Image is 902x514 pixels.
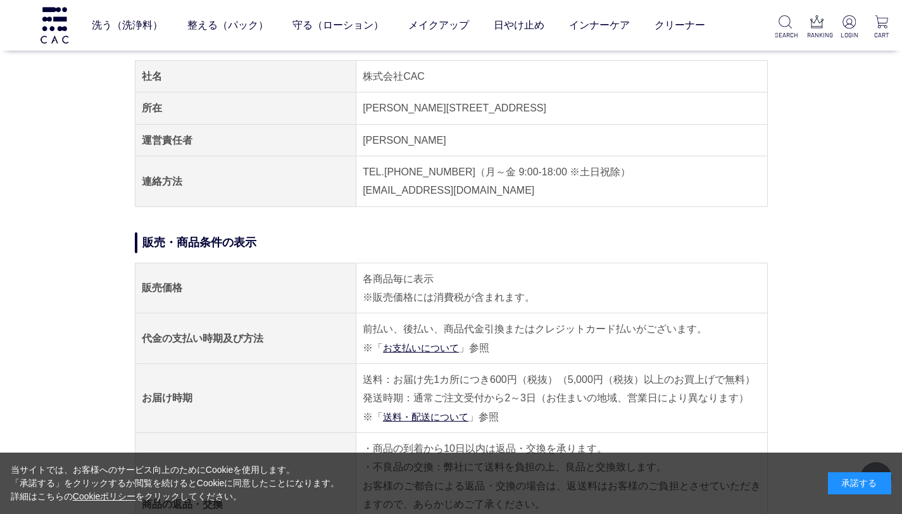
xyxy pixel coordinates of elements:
td: [PERSON_NAME][STREET_ADDRESS] [356,92,767,124]
div: 承諾する [828,472,891,494]
th: 代金の支払い時期及び方法 [135,313,356,364]
td: 送料：お届け先1カ所につき600円（税抜）（5,000円（税抜）以上のお買上げで無料） 発送時期：通常ご注文受付から2～3日（お住まいの地域、営業日により異なります） ※「 」参照 [356,363,767,432]
td: TEL.[PHONE_NUMBER]（月～金 9:00-18:00 ※土日祝除） [EMAIL_ADDRESS][DOMAIN_NAME] [356,156,767,207]
a: LOGIN [839,15,860,40]
a: 送料・配送について [383,411,468,422]
p: SEARCH [775,30,796,40]
div: 当サイトでは、お客様へのサービス向上のためにCookieを使用します。 「承諾する」をクリックするか閲覧を続けるとCookieに同意したことになります。 詳細はこちらの をクリックしてください。 [11,463,340,503]
th: 運営責任者 [135,124,356,156]
a: CART [871,15,892,40]
a: 整える（パック） [187,8,268,43]
p: RANKING [807,30,828,40]
a: メイクアップ [408,8,469,43]
a: お支払いについて [383,342,459,353]
a: RANKING [807,15,828,40]
th: 社名 [135,61,356,92]
th: お届け時期 [135,363,356,432]
a: 洗う（洗浄料） [92,8,163,43]
a: SEARCH [775,15,796,40]
a: Cookieポリシー [73,491,136,501]
h2: 販売・商品条件の表示 [135,232,768,253]
td: 前払い、後払い、商品代金引換またはクレジットカード払いがございます。 ※「 」参照 [356,313,767,364]
a: 日やけ止め [494,8,544,43]
p: LOGIN [839,30,860,40]
th: 連絡方法 [135,156,356,207]
a: 守る（ローション） [292,8,384,43]
p: CART [871,30,892,40]
th: 販売価格 [135,263,356,313]
td: 各商品毎に表示 ※販売価格には消費税が含まれます。 [356,263,767,313]
a: インナーケア [569,8,630,43]
a: クリーナー [655,8,705,43]
img: logo [39,7,70,43]
td: [PERSON_NAME] [356,124,767,156]
th: 所在 [135,92,356,124]
td: 株式会社CAC [356,61,767,92]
